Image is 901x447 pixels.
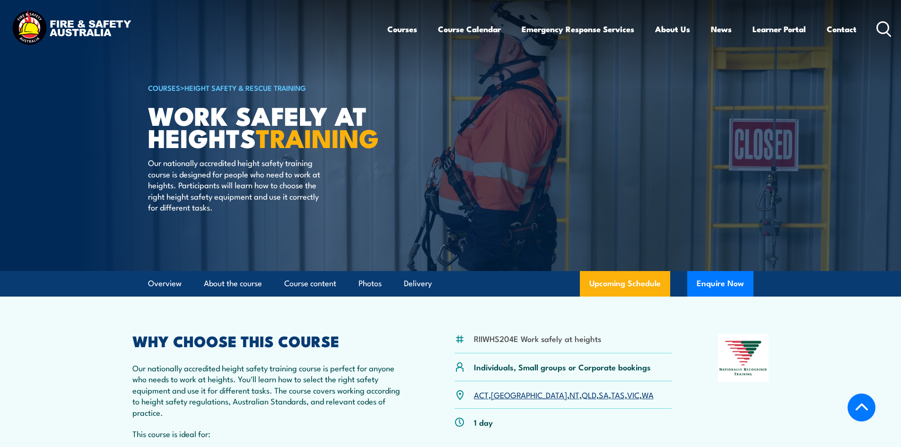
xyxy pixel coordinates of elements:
a: News [711,17,732,42]
strong: TRAINING [256,117,379,157]
a: Delivery [404,271,432,296]
a: VIC [627,389,639,400]
button: Enquire Now [687,271,753,297]
a: Courses [387,17,417,42]
p: Our nationally accredited height safety training course is designed for people who need to work a... [148,157,321,212]
a: Emergency Response Services [522,17,634,42]
a: TAS [611,389,625,400]
p: 1 day [474,417,493,428]
a: SA [599,389,609,400]
p: Individuals, Small groups or Corporate bookings [474,361,651,372]
a: NT [569,389,579,400]
h1: Work Safely at Heights [148,104,382,148]
a: QLD [582,389,596,400]
a: Overview [148,271,182,296]
a: Height Safety & Rescue Training [184,82,306,93]
p: , , , , , , , [474,389,654,400]
a: Photos [359,271,382,296]
li: RIIWHS204E Work safely at heights [474,333,601,344]
p: This course is ideal for: [132,428,409,439]
a: Course Calendar [438,17,501,42]
a: [GEOGRAPHIC_DATA] [491,389,567,400]
a: Upcoming Schedule [580,271,670,297]
a: Learner Portal [752,17,806,42]
a: WA [642,389,654,400]
h6: > [148,82,382,93]
a: ACT [474,389,489,400]
h2: WHY CHOOSE THIS COURSE [132,334,409,347]
a: About Us [655,17,690,42]
a: Course content [284,271,336,296]
img: Nationally Recognised Training logo. [718,334,769,382]
a: About the course [204,271,262,296]
a: COURSES [148,82,180,93]
p: Our nationally accredited height safety training course is perfect for anyone who needs to work a... [132,362,409,418]
a: Contact [827,17,857,42]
